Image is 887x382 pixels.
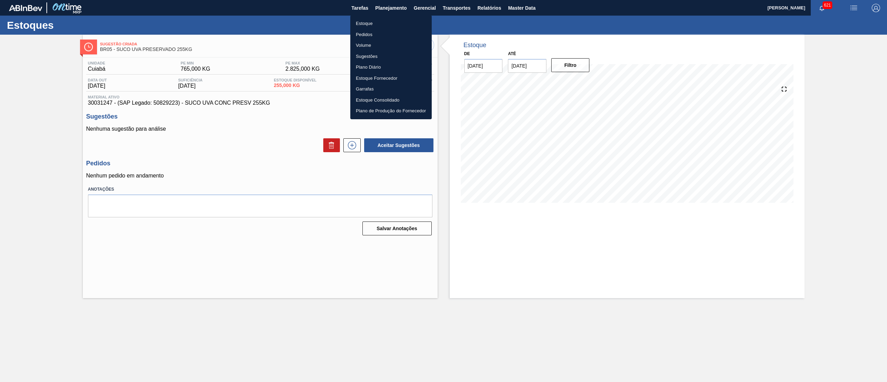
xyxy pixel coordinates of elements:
[350,84,432,95] a: Garrafas
[350,62,432,73] a: Plano Diário
[350,18,432,29] a: Estoque
[350,29,432,40] a: Pedidos
[350,95,432,106] a: Estoque Consolidado
[350,51,432,62] a: Sugestões
[350,105,432,116] a: Plano de Produção do Fornecedor
[350,40,432,51] a: Volume
[350,73,432,84] a: Estoque Fornecedor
